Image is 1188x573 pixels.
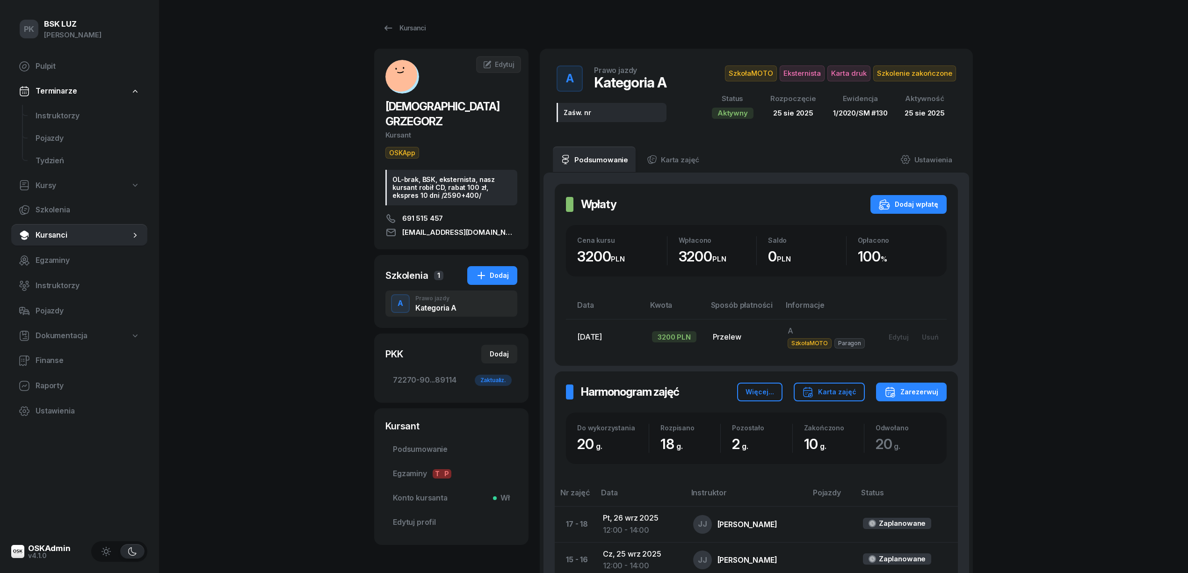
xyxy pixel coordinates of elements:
a: Konto kursantaWł [385,487,517,509]
span: Paragon [834,338,865,348]
a: Edytuj profil [385,511,517,534]
td: Pt, 26 wrz 2025 [595,507,685,542]
a: Ustawienia [11,400,147,422]
div: 12:00 - 14:00 [603,560,678,572]
button: Usuń [915,329,945,345]
div: [PERSON_NAME] [717,521,777,528]
span: 1/2020/SM #130 [833,109,888,117]
div: BSK LUZ [44,20,101,28]
span: 2 [732,435,753,452]
span: Kursy [36,180,56,192]
button: Dodaj wpłatę [870,195,947,214]
span: Terminarze [36,85,77,97]
a: Ustawienia [893,146,960,173]
div: 3200 PLN [652,331,696,342]
button: Dodaj [481,345,517,363]
span: Edytuj profil [393,516,510,529]
th: Nr zajęć [555,486,595,507]
button: APrawo jazdyKategoria A [385,290,517,317]
span: Pojazdy [36,132,140,145]
small: g. [820,442,826,451]
span: [DATE] [577,332,602,341]
div: [PERSON_NAME] [44,29,101,41]
span: JJ [698,520,707,528]
div: Ewidencja [833,93,888,105]
div: Zaśw. nr [557,103,666,122]
small: g. [596,442,602,451]
div: Rozpisano [660,424,720,432]
a: Terminarze [11,80,147,102]
div: Dodaj [490,348,509,360]
span: Szkolenie zakończone [873,65,956,81]
a: Dokumentacja [11,325,147,347]
div: Pozostało [732,424,792,432]
span: Instruktorzy [36,280,140,292]
div: Aktywny [712,108,753,119]
div: OL-brak, BSK, eksternista, nasz kursant robił CD, rabat 100 zł, ekspres 10 dni /2590+400/ [385,170,517,205]
a: Tydzień [28,150,147,172]
span: 10 [804,435,831,452]
small: PLN [611,254,625,263]
div: Zaplanowane [879,517,926,529]
div: Cena kursu [577,236,667,244]
span: Tydzień [36,155,140,167]
a: Karta zajęć [639,146,707,173]
div: Kategoria A [594,74,666,91]
div: Przelew [713,331,773,343]
div: Zaplanowane [879,553,926,565]
button: Dodaj [467,266,517,285]
span: [DEMOGRAPHIC_DATA] GRZEGORZ [385,100,500,128]
span: Finanse [36,355,140,367]
span: Podsumowanie [393,443,510,456]
div: OSKAdmin [28,544,71,552]
span: T [433,469,442,479]
td: 17 - 18 [555,507,595,542]
span: Ustawienia [36,405,140,417]
div: Edytuj [889,333,909,341]
small: % [881,254,887,263]
div: Usuń [922,333,939,341]
th: Data [566,299,645,319]
a: Kursy [11,175,147,196]
span: Instruktorzy [36,110,140,122]
h2: Harmonogram zajęć [581,384,679,399]
span: SzkołaMOTO [788,338,832,348]
a: Egzaminy [11,249,147,272]
div: 3200 [679,248,757,265]
small: PLN [777,254,791,263]
button: A [391,294,410,313]
th: Status [855,486,958,507]
span: Pojazdy [36,305,140,317]
div: Rozpoczęcie [770,93,816,105]
div: PKK [385,348,403,361]
button: Karta zajęć [794,383,865,401]
div: Do wykorzystania [577,424,649,432]
div: Prawo jazdy [415,296,456,301]
span: OSKApp [385,147,419,159]
span: 20 [577,435,607,452]
div: Status [712,93,753,105]
a: Instruktorzy [28,105,147,127]
button: SzkołaMOTOEksternistaKarta drukSzkolenie zakończone [725,65,956,81]
span: Dokumentacja [36,330,87,342]
div: 12:00 - 14:00 [603,524,678,537]
span: PK [24,25,35,33]
a: Szkolenia [11,199,147,221]
th: Sposób płatności [705,299,780,319]
span: SzkołaMOTO [725,65,777,81]
span: 72270-90...89114 [393,374,510,386]
button: Zarezerwuj [876,383,947,401]
small: g. [894,442,900,451]
div: Kursant [385,129,517,141]
div: A [562,69,578,88]
span: A [788,326,793,335]
div: Zarezerwuj [884,386,938,398]
button: Więcej... [737,383,782,401]
span: Kursanci [36,229,130,241]
div: Zaktualiz. [475,375,512,386]
div: Opłacono [858,236,936,244]
div: Saldo [768,236,846,244]
span: Wł [497,492,510,504]
div: Dodaj wpłatę [879,199,938,210]
div: [PERSON_NAME] [717,556,777,564]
